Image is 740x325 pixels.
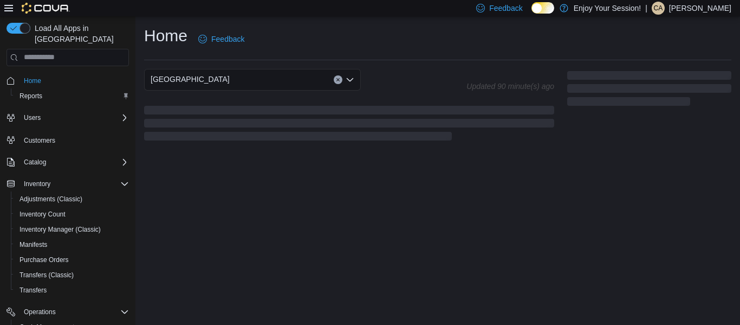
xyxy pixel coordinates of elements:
[15,269,78,282] a: Transfers (Classic)
[151,73,230,86] span: [GEOGRAPHIC_DATA]
[20,134,60,147] a: Customers
[20,92,42,100] span: Reports
[144,108,554,143] span: Loading
[2,73,133,88] button: Home
[15,223,129,236] span: Inventory Manager (Classic)
[20,74,46,87] a: Home
[11,267,133,283] button: Transfers (Classic)
[15,193,129,206] span: Adjustments (Classic)
[20,133,129,146] span: Customers
[654,2,663,15] span: CA
[346,75,354,84] button: Open list of options
[531,2,554,14] input: Dark Mode
[15,269,129,282] span: Transfers (Classic)
[11,283,133,298] button: Transfers
[22,3,70,14] img: Cova
[15,90,129,103] span: Reports
[20,177,129,190] span: Inventory
[20,305,60,318] button: Operations
[20,225,101,234] span: Inventory Manager (Classic)
[15,238,51,251] a: Manifests
[2,132,133,148] button: Customers
[20,305,129,318] span: Operations
[20,177,55,190] button: Inventory
[20,210,66,219] span: Inventory Count
[645,2,647,15] p: |
[20,256,69,264] span: Purchase Orders
[30,23,129,44] span: Load All Apps in [GEOGRAPHIC_DATA]
[15,90,47,103] a: Reports
[15,284,51,297] a: Transfers
[15,208,70,221] a: Inventory Count
[574,2,641,15] p: Enjoy Your Session!
[11,222,133,237] button: Inventory Manager (Classic)
[2,304,133,320] button: Operations
[11,192,133,207] button: Adjustments (Classic)
[15,238,129,251] span: Manifests
[2,176,133,192] button: Inventory
[24,77,41,85] span: Home
[24,180,50,188] span: Inventory
[669,2,731,15] p: [PERSON_NAME]
[334,75,342,84] button: Clear input
[567,73,731,108] span: Loading
[466,82,554,91] p: Updated 90 minute(s) ago
[24,136,55,145] span: Customers
[20,195,82,203] span: Adjustments (Classic)
[144,25,187,47] h1: Home
[15,223,105,236] a: Inventory Manager (Classic)
[489,3,522,14] span: Feedback
[15,253,73,266] a: Purchase Orders
[11,237,133,252] button: Manifests
[20,156,129,169] span: Catalog
[20,240,47,249] span: Manifests
[24,308,56,316] span: Operations
[15,208,129,221] span: Inventory Count
[15,253,129,266] span: Purchase Orders
[24,113,41,122] span: Users
[20,156,50,169] button: Catalog
[11,88,133,104] button: Reports
[20,286,47,295] span: Transfers
[20,111,45,124] button: Users
[2,110,133,125] button: Users
[15,193,87,206] a: Adjustments (Classic)
[11,207,133,222] button: Inventory Count
[20,74,129,87] span: Home
[211,34,244,44] span: Feedback
[24,158,46,167] span: Catalog
[194,28,249,50] a: Feedback
[15,284,129,297] span: Transfers
[11,252,133,267] button: Purchase Orders
[20,271,74,279] span: Transfers (Classic)
[2,155,133,170] button: Catalog
[652,2,665,15] div: Carrie Anderson
[20,111,129,124] span: Users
